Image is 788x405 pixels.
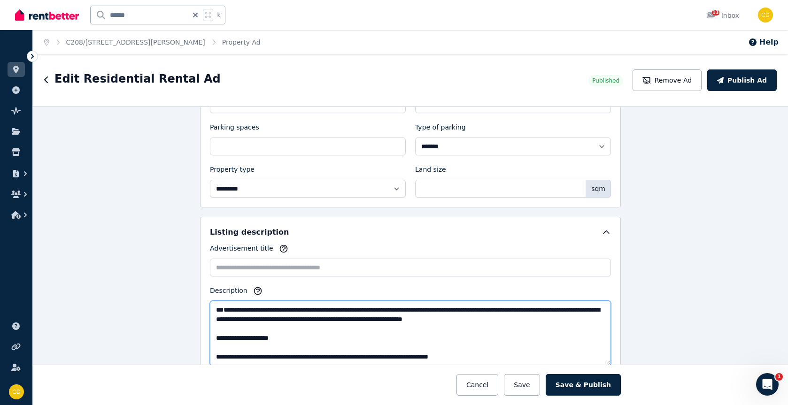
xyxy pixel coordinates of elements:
[633,69,702,91] button: Remove Ad
[775,373,783,381] span: 1
[756,373,779,396] iframe: Intercom live chat
[546,374,621,396] button: Save & Publish
[415,165,446,178] label: Land size
[592,77,619,84] span: Published
[66,38,205,46] a: C208/[STREET_ADDRESS][PERSON_NAME]
[210,227,289,238] h5: Listing description
[758,8,773,23] img: Chris Dimitropoulos
[210,286,247,299] label: Description
[222,38,261,46] a: Property Ad
[217,11,220,19] span: k
[415,122,466,136] label: Type of parking
[210,122,259,136] label: Parking spaces
[504,374,540,396] button: Save
[706,11,739,20] div: Inbox
[748,37,779,48] button: Help
[707,69,777,91] button: Publish Ad
[9,384,24,399] img: Chris Dimitropoulos
[33,30,272,54] nav: Breadcrumb
[712,10,719,15] span: 13
[15,8,79,22] img: RentBetter
[210,244,273,257] label: Advertisement title
[54,71,221,86] h1: Edit Residential Rental Ad
[456,374,498,396] button: Cancel
[210,165,255,178] label: Property type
